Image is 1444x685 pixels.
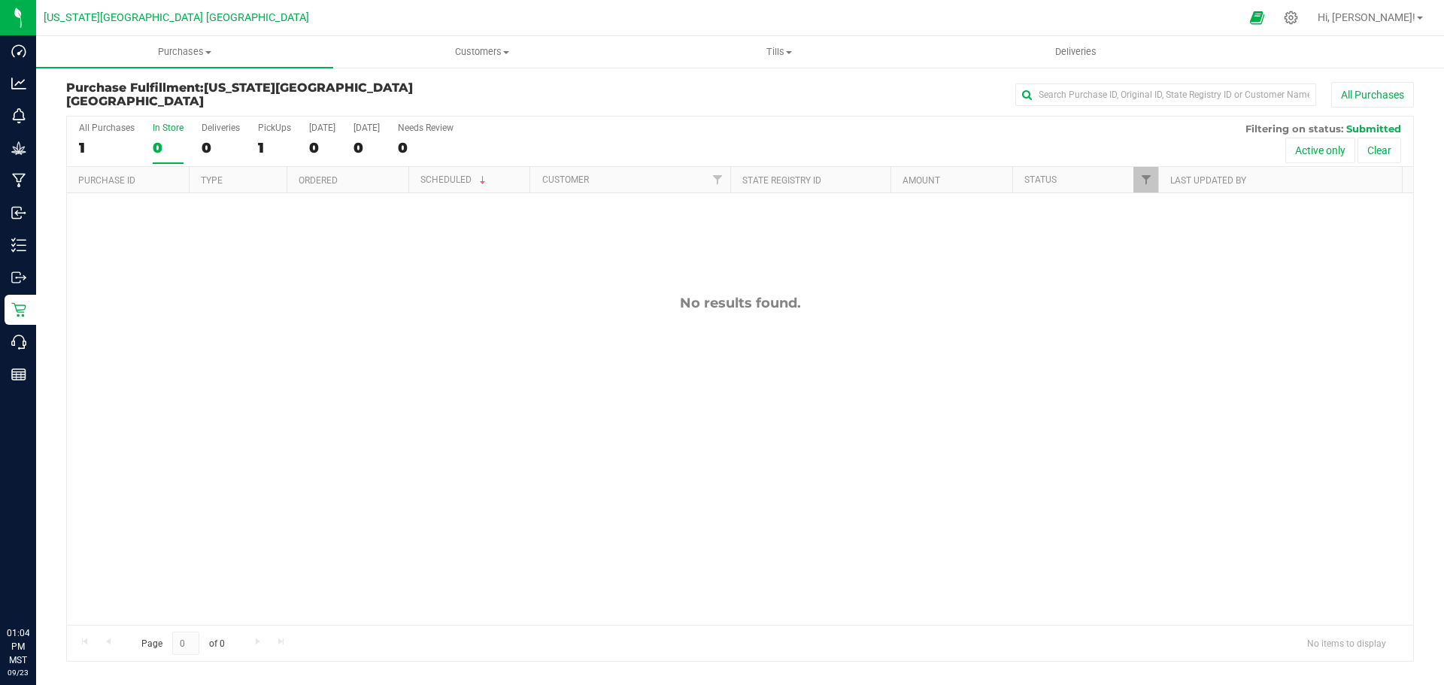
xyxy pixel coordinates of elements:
[11,141,26,156] inline-svg: Grow
[153,123,184,133] div: In Store
[1035,45,1117,59] span: Deliveries
[15,565,60,610] iframe: Resource center
[258,123,291,133] div: PickUps
[129,632,237,655] span: Page of 0
[1331,82,1414,108] button: All Purchases
[1358,138,1401,163] button: Clear
[927,36,1224,68] a: Deliveries
[1318,11,1415,23] span: Hi, [PERSON_NAME]!
[631,45,927,59] span: Tills
[333,36,630,68] a: Customers
[542,174,589,185] a: Customer
[1245,123,1343,135] span: Filtering on status:
[11,367,26,382] inline-svg: Reports
[420,174,489,185] a: Scheduled
[742,175,821,186] a: State Registry ID
[11,238,26,253] inline-svg: Inventory
[630,36,927,68] a: Tills
[11,205,26,220] inline-svg: Inbound
[1240,3,1274,32] span: Open Ecommerce Menu
[11,335,26,350] inline-svg: Call Center
[201,175,223,186] a: Type
[309,139,335,156] div: 0
[66,80,413,108] span: [US_STATE][GEOGRAPHIC_DATA] [GEOGRAPHIC_DATA]
[11,76,26,91] inline-svg: Analytics
[1133,167,1158,192] a: Filter
[398,123,454,133] div: Needs Review
[7,626,29,667] p: 01:04 PM MST
[66,81,515,108] h3: Purchase Fulfillment:
[1015,83,1316,106] input: Search Purchase ID, Original ID, State Registry ID or Customer Name...
[1170,175,1246,186] a: Last Updated By
[202,139,240,156] div: 0
[36,45,333,59] span: Purchases
[353,123,380,133] div: [DATE]
[78,175,135,186] a: Purchase ID
[11,44,26,59] inline-svg: Dashboard
[67,295,1413,311] div: No results found.
[44,11,309,24] span: [US_STATE][GEOGRAPHIC_DATA] [GEOGRAPHIC_DATA]
[11,270,26,285] inline-svg: Outbound
[11,173,26,188] inline-svg: Manufacturing
[1024,174,1057,185] a: Status
[1285,138,1355,163] button: Active only
[1282,11,1300,25] div: Manage settings
[299,175,338,186] a: Ordered
[353,139,380,156] div: 0
[705,167,730,192] a: Filter
[36,36,333,68] a: Purchases
[11,302,26,317] inline-svg: Retail
[309,123,335,133] div: [DATE]
[79,139,135,156] div: 1
[902,175,940,186] a: Amount
[398,139,454,156] div: 0
[334,45,629,59] span: Customers
[202,123,240,133] div: Deliveries
[1295,632,1398,654] span: No items to display
[153,139,184,156] div: 0
[258,139,291,156] div: 1
[7,667,29,678] p: 09/23
[11,108,26,123] inline-svg: Monitoring
[1346,123,1401,135] span: Submitted
[79,123,135,133] div: All Purchases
